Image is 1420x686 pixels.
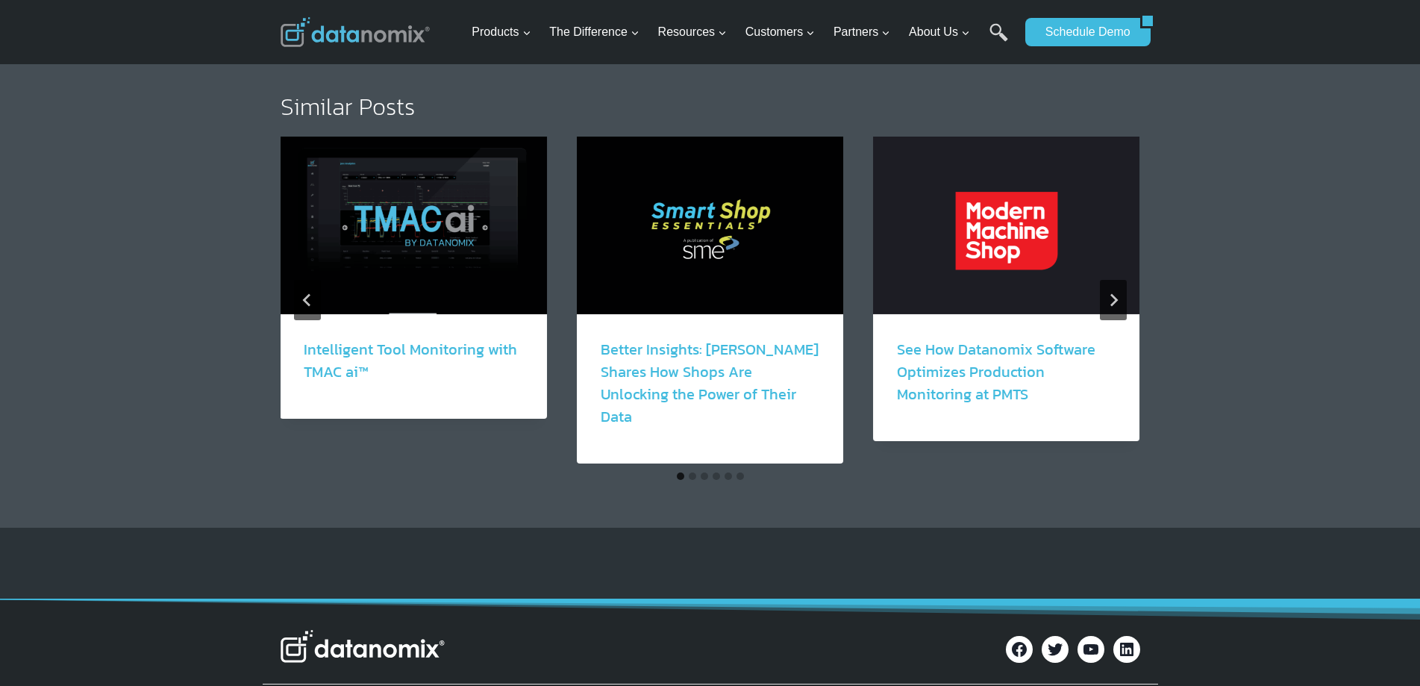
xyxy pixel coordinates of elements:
a: Intelligent Tool Monitoring with TMAC ai™ [304,338,517,383]
img: Intelligent Tool Monitoring with TMAC ai™ [280,137,546,314]
button: Go to slide 3 [701,473,708,480]
span: Resources [658,22,727,42]
span: Customers [745,22,815,42]
img: Datanomix [281,17,430,47]
button: Go to slide 1 [677,473,684,480]
img: Datanomix and Smart Shop Essentials [577,137,843,314]
button: Go to slide 6 [736,473,744,480]
div: 1 of 6 [280,137,546,464]
a: Better Insights: [PERSON_NAME] Shares How Shops Are Unlocking the Power of Their Data [601,338,819,428]
div: 3 of 6 [873,137,1139,464]
a: Schedule Demo [1025,18,1140,46]
span: The Difference [549,22,639,42]
button: Go to slide 2 [689,473,696,480]
ul: Select a slide to show [281,470,1140,482]
a: See How Datanomix Software Optimizes Production Monitoring at PMTS [897,338,1095,405]
button: Go to last slide [294,280,321,320]
h2: Similar Posts [281,95,1140,119]
span: Products [472,22,531,42]
button: Go to slide 4 [713,473,720,480]
span: About Us [909,22,970,42]
span: Partners [833,22,890,42]
button: Go to slide 5 [725,473,732,480]
nav: Primary Navigation [466,8,1018,57]
img: Modern Machine Shop [873,137,1139,314]
a: Search [989,23,1008,57]
img: Datanomix Logo [281,630,445,663]
div: 2 of 6 [577,137,843,464]
button: Next [1100,280,1127,320]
